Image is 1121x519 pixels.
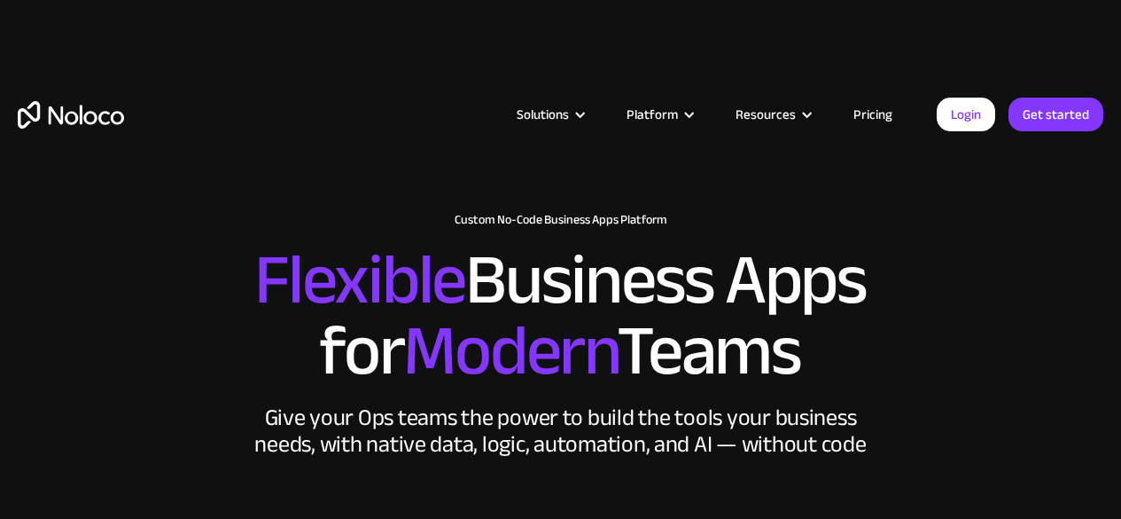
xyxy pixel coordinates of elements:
div: Solutions [517,103,569,126]
div: Resources [713,103,831,126]
a: Pricing [831,103,915,126]
span: Flexible [254,214,465,346]
a: home [18,101,124,129]
h1: Custom No-Code Business Apps Platform [18,213,1103,227]
a: Login [937,98,995,131]
div: Platform [604,103,713,126]
span: Modern [403,285,617,417]
div: Resources [736,103,796,126]
div: Platform [627,103,678,126]
a: Get started [1008,98,1103,131]
h2: Business Apps for Teams [18,245,1103,387]
div: Solutions [494,103,604,126]
div: Give your Ops teams the power to build the tools your business needs, with native data, logic, au... [251,405,871,458]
